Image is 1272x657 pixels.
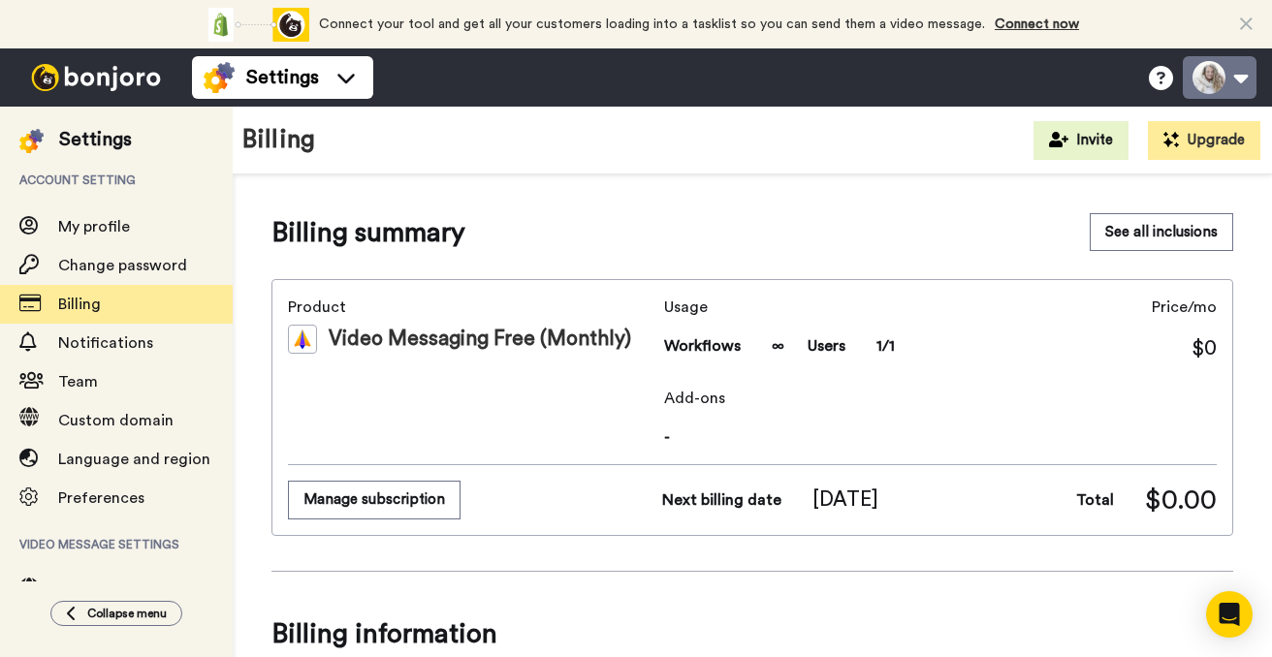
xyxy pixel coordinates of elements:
[242,126,315,154] h1: Billing
[204,62,235,93] img: settings-colored.svg
[203,8,309,42] div: animation
[1090,213,1233,251] button: See all inclusions
[288,325,317,354] img: vm-color.svg
[664,334,741,358] span: Workflows
[58,413,174,428] span: Custom domain
[58,335,153,351] span: Notifications
[288,296,656,319] span: Product
[271,213,465,252] span: Billing summary
[19,129,44,153] img: settings-colored.svg
[1192,334,1217,363] span: $0
[664,296,895,319] span: Usage
[662,488,781,512] span: Next billing date
[50,601,182,626] button: Collapse menu
[1152,296,1217,319] span: Price/mo
[1076,488,1114,512] span: Total
[23,64,169,91] img: bj-logo-header-white.svg
[995,17,1079,31] a: Connect now
[288,481,461,518] button: Manage subscription
[664,387,1217,410] span: Add-ons
[58,490,144,506] span: Preferences
[58,452,210,467] span: Language and region
[58,258,187,273] span: Change password
[1148,121,1260,160] button: Upgrade
[58,297,101,312] span: Billing
[1145,481,1217,519] span: $0.00
[1206,591,1253,638] div: Open Intercom Messenger
[58,374,98,390] span: Team
[812,485,878,515] span: [DATE]
[59,126,132,153] div: Settings
[664,425,1217,449] span: -
[288,325,656,354] div: Video Messaging Free (Monthly)
[876,334,895,358] span: 1/1
[246,64,319,91] span: Settings
[772,334,784,358] span: ∞
[319,17,985,31] span: Connect your tool and get all your customers loading into a tasklist so you can send them a video...
[808,334,845,358] span: Users
[58,219,130,235] span: My profile
[87,606,167,621] span: Collapse menu
[1033,121,1129,160] button: Invite
[1090,213,1233,252] a: See all inclusions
